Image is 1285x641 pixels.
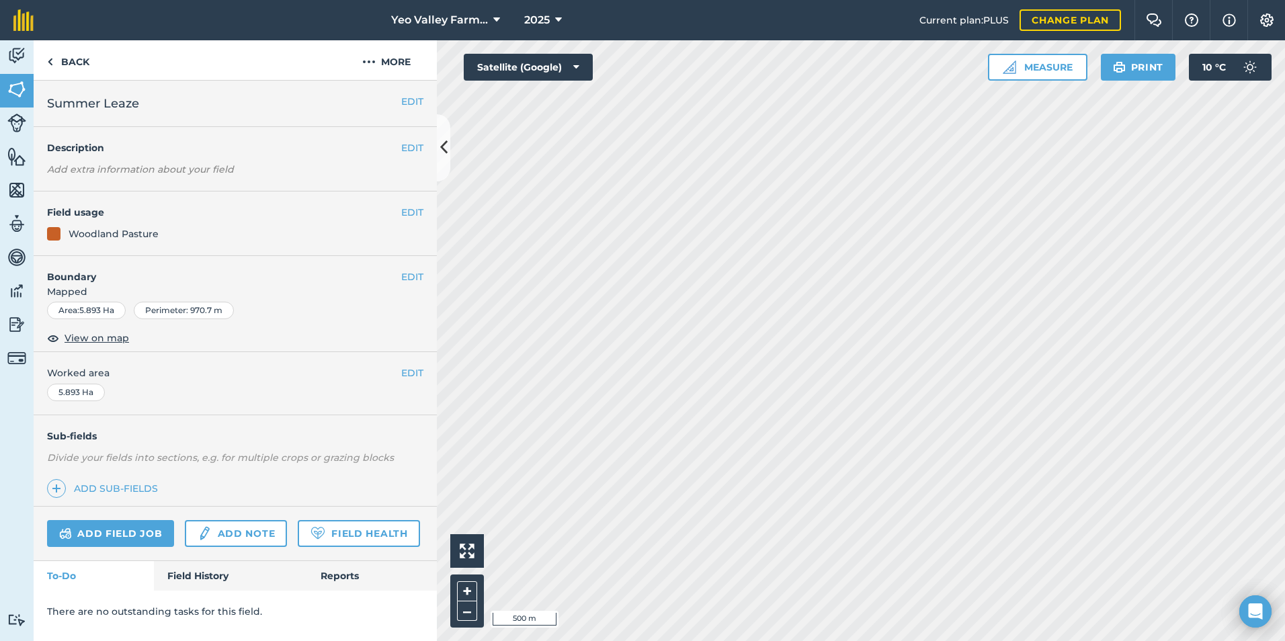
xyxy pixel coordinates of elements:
[47,140,423,155] h4: Description
[69,226,159,241] div: Woodland Pasture
[47,302,126,319] div: Area : 5.893 Ha
[1020,9,1121,31] a: Change plan
[401,205,423,220] button: EDIT
[7,349,26,368] img: svg+xml;base64,PD94bWwgdmVyc2lvbj0iMS4wIiBlbmNvZGluZz0idXRmLTgiPz4KPCEtLSBHZW5lcmF0b3I6IEFkb2JlIE...
[47,205,401,220] h4: Field usage
[401,366,423,380] button: EDIT
[65,331,129,345] span: View on map
[1184,13,1200,27] img: A question mark icon
[7,146,26,167] img: svg+xml;base64,PHN2ZyB4bWxucz0iaHR0cDovL3d3dy53My5vcmcvMjAwMC9zdmciIHdpZHRoPSI1NiIgaGVpZ2h0PSI2MC...
[185,520,287,547] a: Add note
[1237,54,1263,81] img: svg+xml;base64,PD94bWwgdmVyc2lvbj0iMS4wIiBlbmNvZGluZz0idXRmLTgiPz4KPCEtLSBHZW5lcmF0b3I6IEFkb2JlIE...
[1239,595,1272,628] div: Open Intercom Messenger
[391,12,488,28] span: Yeo Valley Farms Ltd
[7,247,26,267] img: svg+xml;base64,PD94bWwgdmVyc2lvbj0iMS4wIiBlbmNvZGluZz0idXRmLTgiPz4KPCEtLSBHZW5lcmF0b3I6IEFkb2JlIE...
[47,330,59,346] img: svg+xml;base64,PHN2ZyB4bWxucz0iaHR0cDovL3d3dy53My5vcmcvMjAwMC9zdmciIHdpZHRoPSIxOCIgaGVpZ2h0PSIyNC...
[154,561,306,591] a: Field History
[47,604,423,619] p: There are no outstanding tasks for this field.
[47,384,105,401] div: 5.893 Ha
[7,613,26,626] img: svg+xml;base64,PD94bWwgdmVyc2lvbj0iMS4wIiBlbmNvZGluZz0idXRmLTgiPz4KPCEtLSBHZW5lcmF0b3I6IEFkb2JlIE...
[1259,13,1275,27] img: A cog icon
[307,561,437,591] a: Reports
[988,54,1087,81] button: Measure
[13,9,34,31] img: fieldmargin Logo
[47,163,234,175] em: Add extra information about your field
[47,94,139,113] span: Summer Leaze
[457,581,477,601] button: +
[34,284,437,299] span: Mapped
[919,13,1009,28] span: Current plan : PLUS
[7,214,26,234] img: svg+xml;base64,PD94bWwgdmVyc2lvbj0iMS4wIiBlbmNvZGluZz0idXRmLTgiPz4KPCEtLSBHZW5lcmF0b3I6IEFkb2JlIE...
[47,479,163,498] a: Add sub-fields
[47,330,129,346] button: View on map
[1202,54,1226,81] span: 10 ° C
[34,561,154,591] a: To-Do
[336,40,437,80] button: More
[47,54,53,70] img: svg+xml;base64,PHN2ZyB4bWxucz0iaHR0cDovL3d3dy53My5vcmcvMjAwMC9zdmciIHdpZHRoPSI5IiBoZWlnaHQ9IjI0Ii...
[197,525,212,542] img: svg+xml;base64,PD94bWwgdmVyc2lvbj0iMS4wIiBlbmNvZGluZz0idXRmLTgiPz4KPCEtLSBHZW5lcmF0b3I6IEFkb2JlIE...
[401,140,423,155] button: EDIT
[460,544,474,558] img: Four arrows, one pointing top left, one top right, one bottom right and the last bottom left
[457,601,477,621] button: –
[1189,54,1272,81] button: 10 °C
[7,180,26,200] img: svg+xml;base64,PHN2ZyB4bWxucz0iaHR0cDovL3d3dy53My5vcmcvMjAwMC9zdmciIHdpZHRoPSI1NiIgaGVpZ2h0PSI2MC...
[7,314,26,335] img: svg+xml;base64,PD94bWwgdmVyc2lvbj0iMS4wIiBlbmNvZGluZz0idXRmLTgiPz4KPCEtLSBHZW5lcmF0b3I6IEFkb2JlIE...
[362,54,376,70] img: svg+xml;base64,PHN2ZyB4bWxucz0iaHR0cDovL3d3dy53My5vcmcvMjAwMC9zdmciIHdpZHRoPSIyMCIgaGVpZ2h0PSIyNC...
[1222,12,1236,28] img: svg+xml;base64,PHN2ZyB4bWxucz0iaHR0cDovL3d3dy53My5vcmcvMjAwMC9zdmciIHdpZHRoPSIxNyIgaGVpZ2h0PSIxNy...
[298,520,419,547] a: Field Health
[464,54,593,81] button: Satellite (Google)
[524,12,550,28] span: 2025
[7,114,26,132] img: svg+xml;base64,PD94bWwgdmVyc2lvbj0iMS4wIiBlbmNvZGluZz0idXRmLTgiPz4KPCEtLSBHZW5lcmF0b3I6IEFkb2JlIE...
[7,79,26,99] img: svg+xml;base64,PHN2ZyB4bWxucz0iaHR0cDovL3d3dy53My5vcmcvMjAwMC9zdmciIHdpZHRoPSI1NiIgaGVpZ2h0PSI2MC...
[401,269,423,284] button: EDIT
[52,480,61,497] img: svg+xml;base64,PHN2ZyB4bWxucz0iaHR0cDovL3d3dy53My5vcmcvMjAwMC9zdmciIHdpZHRoPSIxNCIgaGVpZ2h0PSIyNC...
[1101,54,1176,81] button: Print
[47,452,394,464] em: Divide your fields into sections, e.g. for multiple crops or grazing blocks
[1003,60,1016,74] img: Ruler icon
[1113,59,1126,75] img: svg+xml;base64,PHN2ZyB4bWxucz0iaHR0cDovL3d3dy53My5vcmcvMjAwMC9zdmciIHdpZHRoPSIxOSIgaGVpZ2h0PSIyNC...
[59,525,72,542] img: svg+xml;base64,PD94bWwgdmVyc2lvbj0iMS4wIiBlbmNvZGluZz0idXRmLTgiPz4KPCEtLSBHZW5lcmF0b3I6IEFkb2JlIE...
[34,429,437,443] h4: Sub-fields
[47,520,174,547] a: Add field job
[34,40,103,80] a: Back
[47,366,423,380] span: Worked area
[7,281,26,301] img: svg+xml;base64,PD94bWwgdmVyc2lvbj0iMS4wIiBlbmNvZGluZz0idXRmLTgiPz4KPCEtLSBHZW5lcmF0b3I6IEFkb2JlIE...
[34,256,401,284] h4: Boundary
[1146,13,1162,27] img: Two speech bubbles overlapping with the left bubble in the forefront
[401,94,423,109] button: EDIT
[134,302,234,319] div: Perimeter : 970.7 m
[7,46,26,66] img: svg+xml;base64,PD94bWwgdmVyc2lvbj0iMS4wIiBlbmNvZGluZz0idXRmLTgiPz4KPCEtLSBHZW5lcmF0b3I6IEFkb2JlIE...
